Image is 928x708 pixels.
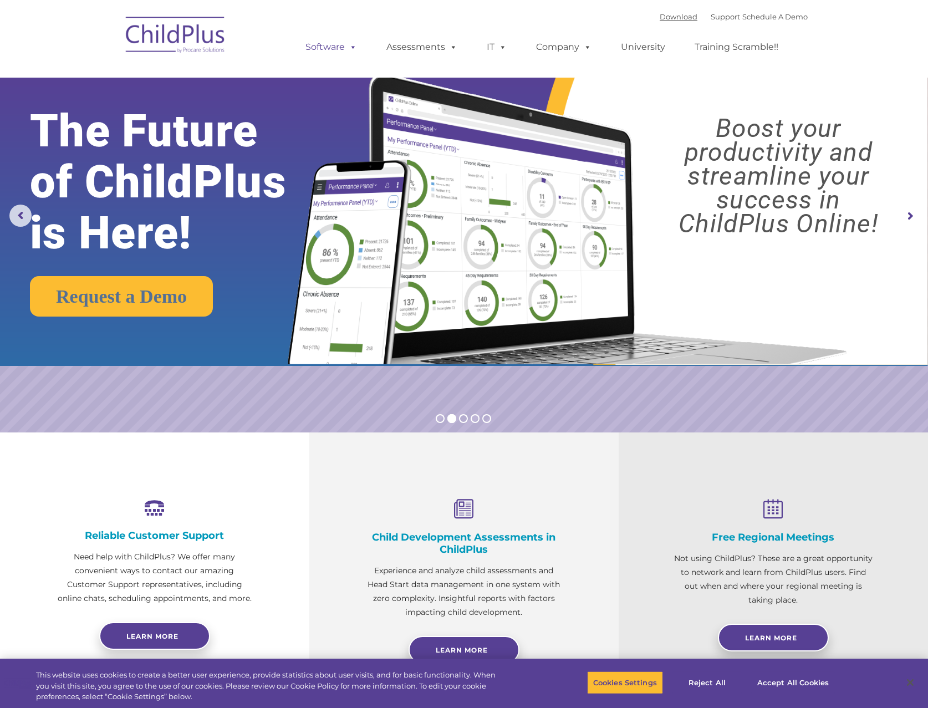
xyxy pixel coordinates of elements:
span: Learn more [126,632,179,640]
a: Learn More [409,636,519,664]
span: Learn More [436,646,488,654]
a: Assessments [375,36,468,58]
a: Training Scramble!! [684,36,789,58]
span: Learn More [745,634,797,642]
rs-layer: Boost your productivity and streamline your success in ChildPlus Online! [641,116,916,236]
a: Schedule A Demo [742,12,808,21]
a: IT [476,36,518,58]
h4: Free Regional Meetings [674,531,873,543]
a: Support [711,12,740,21]
h4: Reliable Customer Support [55,529,254,542]
a: Learn more [99,622,210,650]
button: Accept All Cookies [751,671,835,694]
a: Download [660,12,697,21]
a: Company [525,36,603,58]
p: Experience and analyze child assessments and Head Start data management in one system with zero c... [365,564,563,619]
p: Not using ChildPlus? These are a great opportunity to network and learn from ChildPlus users. Fin... [674,552,873,607]
a: University [610,36,676,58]
span: Last name [154,73,188,82]
button: Reject All [672,671,742,694]
h4: Child Development Assessments in ChildPlus [365,531,563,556]
a: Learn More [718,624,829,651]
div: This website uses cookies to create a better user experience, provide statistics about user visit... [36,670,511,702]
button: Close [898,670,922,695]
img: ChildPlus by Procare Solutions [120,9,231,64]
button: Cookies Settings [587,671,663,694]
rs-layer: The Future of ChildPlus is Here! [30,106,327,259]
p: Need help with ChildPlus? We offer many convenient ways to contact our amazing Customer Support r... [55,550,254,605]
font: | [660,12,808,21]
a: Request a Demo [30,276,213,317]
span: Phone number [154,119,201,127]
a: Software [294,36,368,58]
